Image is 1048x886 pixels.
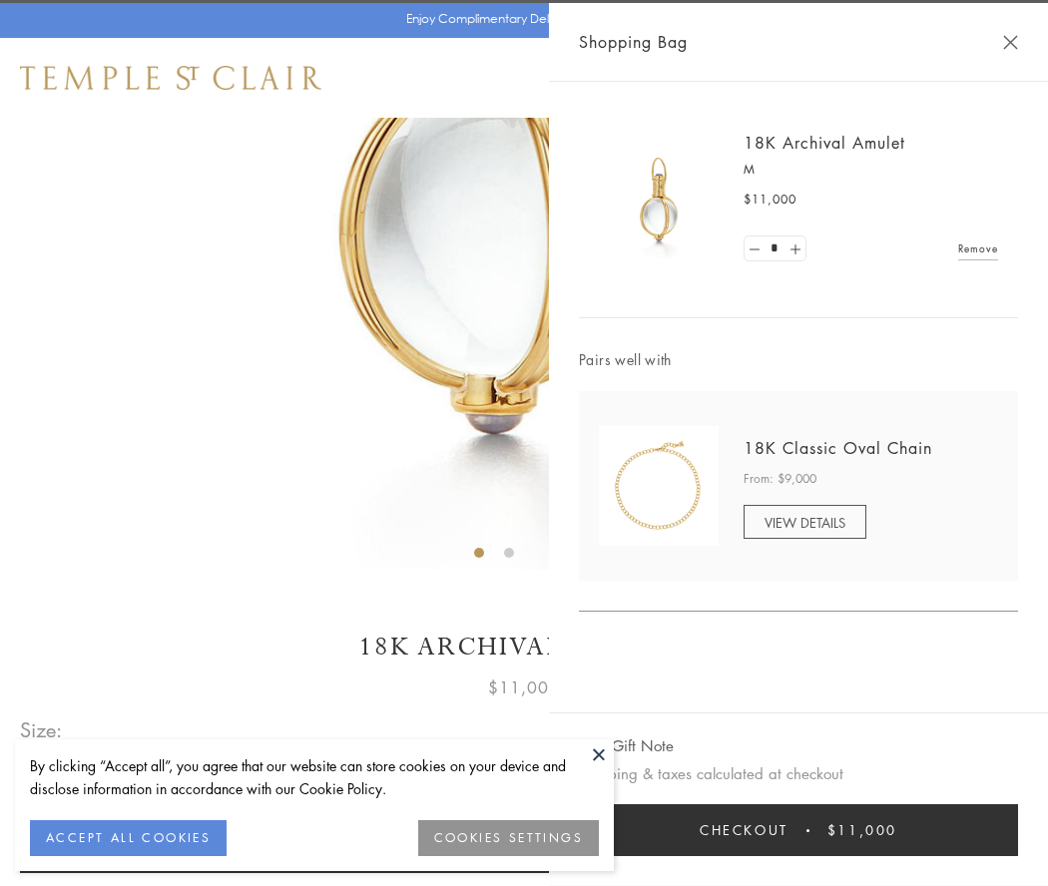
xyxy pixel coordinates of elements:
[700,819,788,841] span: Checkout
[20,630,1028,664] h1: 18K Archival Amulet
[744,437,932,459] a: 18K Classic Oval Chain
[765,513,845,532] span: VIEW DETAILS
[418,820,599,856] button: COOKIES SETTINGS
[745,236,765,261] a: Set quantity to 0
[579,29,688,55] span: Shopping Bag
[744,505,866,539] a: VIEW DETAILS
[958,237,998,259] a: Remove
[579,348,1018,371] span: Pairs well with
[579,761,1018,786] p: Shipping & taxes calculated at checkout
[20,713,64,746] span: Size:
[579,804,1018,856] button: Checkout $11,000
[20,66,321,90] img: Temple St. Clair
[827,819,897,841] span: $11,000
[744,132,905,154] a: 18K Archival Amulet
[599,140,719,259] img: 18K Archival Amulet
[744,160,998,180] p: M
[488,674,560,700] span: $11,000
[785,236,804,261] a: Set quantity to 2
[1003,35,1018,50] button: Close Shopping Bag
[744,190,796,210] span: $11,000
[579,733,674,758] button: Add Gift Note
[744,469,816,489] span: From: $9,000
[30,754,599,800] div: By clicking “Accept all”, you agree that our website can store cookies on your device and disclos...
[406,9,633,29] p: Enjoy Complimentary Delivery & Returns
[599,426,719,546] img: N88865-OV18
[30,820,227,856] button: ACCEPT ALL COOKIES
